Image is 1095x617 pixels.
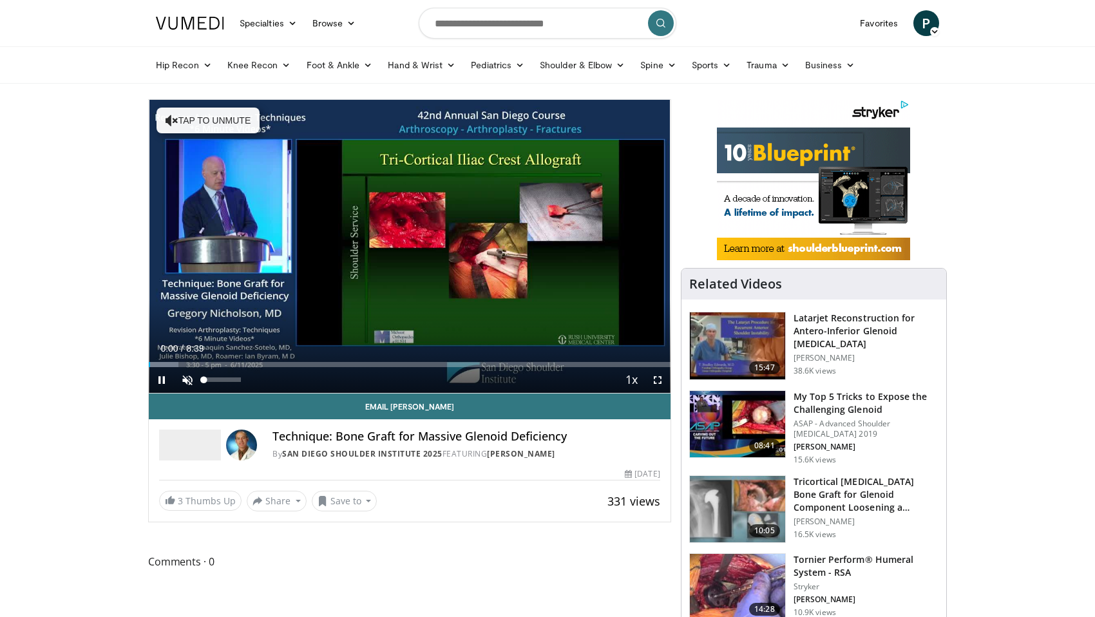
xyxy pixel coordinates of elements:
a: 08:41 My Top 5 Tricks to Expose the Challenging Glenoid ASAP - Advanced Shoulder [MEDICAL_DATA] 2... [689,390,938,465]
span: Comments 0 [148,553,671,570]
img: 54195_0000_3.png.150x105_q85_crop-smart_upscale.jpg [690,476,785,543]
img: 38708_0000_3.png.150x105_q85_crop-smart_upscale.jpg [690,312,785,379]
a: Hand & Wrist [380,52,463,78]
video-js: Video Player [149,100,671,394]
img: VuMedi Logo [156,17,224,30]
a: 15:47 Latarjet Reconstruction for Antero-Inferior Glenoid [MEDICAL_DATA] [PERSON_NAME] 38.6K views [689,312,938,380]
h3: My Top 5 Tricks to Expose the Challenging Glenoid [794,390,938,416]
span: / [181,343,184,354]
button: Unmute [175,367,200,393]
img: San Diego Shoulder Institute 2025 [159,430,221,460]
button: Fullscreen [645,367,671,393]
span: 3 [178,495,183,507]
a: P [913,10,939,36]
a: San Diego Shoulder Institute 2025 [282,448,443,459]
a: Shoulder & Elbow [532,52,633,78]
p: 16.5K views [794,529,836,540]
a: Favorites [852,10,906,36]
h4: Related Videos [689,276,782,292]
img: Avatar [226,430,257,460]
a: Email [PERSON_NAME] [149,394,671,419]
p: [PERSON_NAME] [794,353,938,363]
a: Pediatrics [463,52,532,78]
a: Foot & Ankle [299,52,381,78]
span: 0:00 [160,343,178,354]
h4: Technique: Bone Graft for Massive Glenoid Deficiency [272,430,660,444]
div: Volume Level [204,377,240,382]
div: [DATE] [625,468,660,480]
div: Progress Bar [149,362,671,367]
h3: Tornier Perform® Humeral System - RSA [794,553,938,579]
a: [PERSON_NAME] [487,448,555,459]
button: Share [247,491,307,511]
button: Pause [149,367,175,393]
p: Stryker [794,582,938,592]
button: Tap to unmute [157,108,260,133]
p: [PERSON_NAME] [794,594,938,605]
button: Playback Rate [619,367,645,393]
h3: Tricortical [MEDICAL_DATA] Bone Graft for Glenoid Component Loosening a… [794,475,938,514]
span: 10:05 [749,524,780,537]
p: ASAP - Advanced Shoulder [MEDICAL_DATA] 2019 [794,419,938,439]
a: Trauma [739,52,797,78]
button: Save to [312,491,377,511]
a: Business [797,52,863,78]
a: Specialties [232,10,305,36]
a: Sports [684,52,739,78]
a: 10:05 Tricortical [MEDICAL_DATA] Bone Graft for Glenoid Component Loosening a… [PERSON_NAME] 16.5... [689,475,938,544]
h3: Latarjet Reconstruction for Antero-Inferior Glenoid [MEDICAL_DATA] [794,312,938,350]
span: 331 views [607,493,660,509]
a: Knee Recon [220,52,299,78]
img: b61a968a-1fa8-450f-8774-24c9f99181bb.150x105_q85_crop-smart_upscale.jpg [690,391,785,458]
p: [PERSON_NAME] [794,442,938,452]
span: 8:39 [186,343,204,354]
p: 15.6K views [794,455,836,465]
a: 3 Thumbs Up [159,491,242,511]
p: [PERSON_NAME] [794,517,938,527]
iframe: Advertisement [717,99,910,260]
span: 08:41 [749,439,780,452]
span: 14:28 [749,603,780,616]
div: By FEATURING [272,448,660,460]
span: 15:47 [749,361,780,374]
a: Spine [633,52,683,78]
a: Browse [305,10,364,36]
p: 38.6K views [794,366,836,376]
a: Hip Recon [148,52,220,78]
input: Search topics, interventions [419,8,676,39]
